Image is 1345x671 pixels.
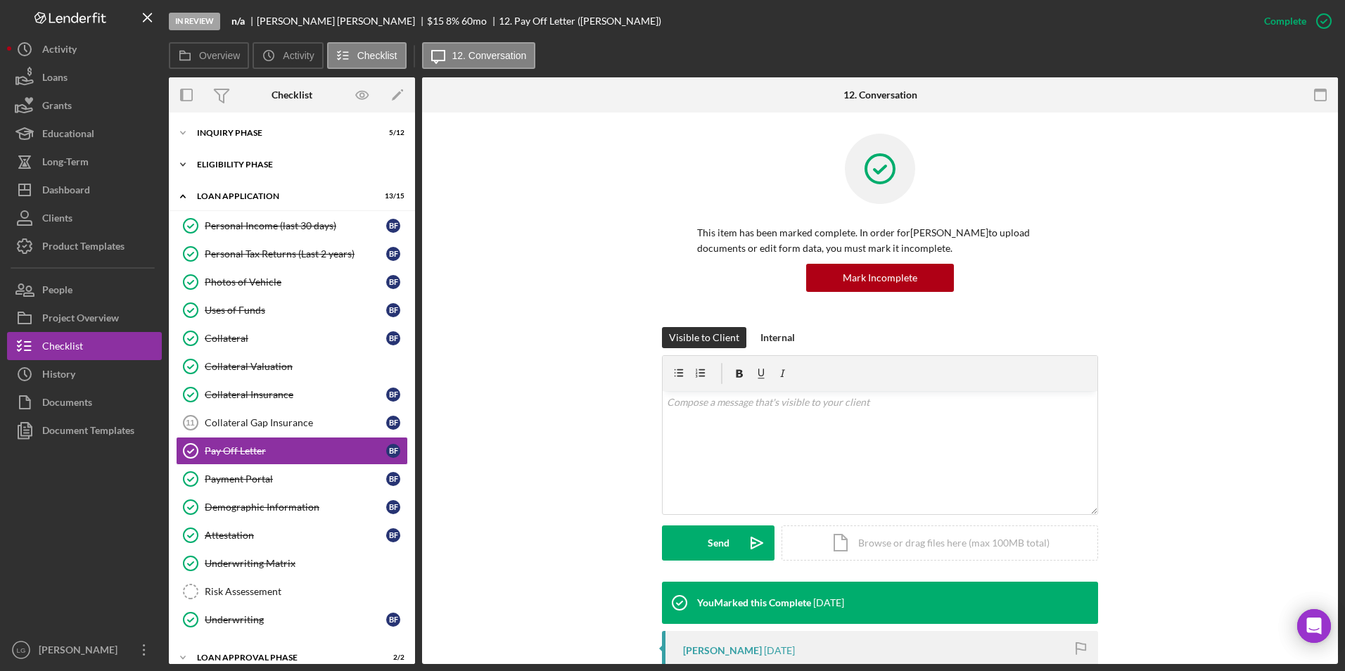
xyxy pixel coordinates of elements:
button: Activity [253,42,323,69]
a: Pay Off LetterBF [176,437,408,465]
div: Uses of Funds [205,305,386,316]
label: 12. Conversation [452,50,527,61]
a: Uses of FundsBF [176,296,408,324]
a: Loans [7,63,162,91]
label: Overview [199,50,240,61]
div: B F [386,500,400,514]
button: Visible to Client [662,327,746,348]
a: Photos of VehicleBF [176,268,408,296]
div: Demographic Information [205,501,386,513]
button: Checklist [7,332,162,360]
button: Send [662,525,775,561]
a: Dashboard [7,176,162,204]
a: UnderwritingBF [176,606,408,634]
div: Product Templates [42,232,125,264]
div: Eligibility Phase [197,160,397,169]
a: Personal Tax Returns (Last 2 years)BF [176,240,408,268]
div: Activity [42,35,77,67]
div: Checklist [42,332,83,364]
div: Document Templates [42,416,134,448]
div: Collateral Valuation [205,361,407,372]
a: 11Collateral Gap InsuranceBF [176,409,408,437]
a: Risk Assessement [176,577,408,606]
button: Project Overview [7,304,162,332]
a: Grants [7,91,162,120]
time: 2025-09-19 15:54 [813,597,844,608]
div: Project Overview [42,304,119,335]
div: B F [386,247,400,261]
div: [PERSON_NAME] [PERSON_NAME] [257,15,427,27]
div: 12. Pay Off Letter ([PERSON_NAME]) [499,15,661,27]
button: Product Templates [7,232,162,260]
div: B F [386,331,400,345]
button: LG[PERSON_NAME] [7,636,162,664]
div: In Review [169,13,220,30]
tspan: 11 [186,418,194,427]
label: Checklist [357,50,397,61]
button: Overview [169,42,249,69]
div: [PERSON_NAME] [35,636,127,667]
a: Underwriting Matrix [176,549,408,577]
div: You Marked this Complete [697,597,811,608]
label: Activity [283,50,314,61]
button: Long-Term [7,148,162,176]
div: Long-Term [42,148,89,179]
time: 2025-09-19 14:43 [764,645,795,656]
div: Loan Approval Phase [197,653,369,662]
a: Documents [7,388,162,416]
div: Visible to Client [669,327,739,348]
button: Clients [7,204,162,232]
a: Personal Income (last 30 days)BF [176,212,408,240]
div: 2 / 2 [379,653,404,662]
div: B F [386,219,400,233]
div: B F [386,303,400,317]
p: This item has been marked complete. In order for [PERSON_NAME] to upload documents or edit form d... [697,225,1063,257]
div: Collateral Insurance [205,389,386,400]
button: 12. Conversation [422,42,536,69]
div: B F [386,416,400,430]
button: People [7,276,162,304]
div: 60 mo [461,15,487,27]
div: 12. Conversation [843,89,917,101]
div: Internal [760,327,795,348]
a: CollateralBF [176,324,408,352]
div: Dashboard [42,176,90,207]
button: Document Templates [7,416,162,445]
div: Payment Portal [205,473,386,485]
div: Loan Application [197,192,369,200]
a: AttestationBF [176,521,408,549]
div: Collateral Gap Insurance [205,417,386,428]
div: Collateral [205,333,386,344]
div: Complete [1264,7,1306,35]
div: Grants [42,91,72,123]
div: Pay Off Letter [205,445,386,456]
div: B F [386,472,400,486]
div: Mark Incomplete [843,264,917,292]
div: Personal Tax Returns (Last 2 years) [205,248,386,260]
button: Mark Incomplete [806,264,954,292]
div: Attestation [205,530,386,541]
button: Activity [7,35,162,63]
button: History [7,360,162,388]
div: Educational [42,120,94,151]
div: Inquiry Phase [197,129,369,137]
div: Checklist [272,89,312,101]
div: People [42,276,72,307]
div: 13 / 15 [379,192,404,200]
button: Educational [7,120,162,148]
div: Documents [42,388,92,420]
div: Open Intercom Messenger [1297,609,1331,643]
div: Loans [42,63,68,95]
b: n/a [231,15,245,27]
text: LG [17,646,26,654]
a: Payment PortalBF [176,465,408,493]
a: Demographic InformationBF [176,493,408,521]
